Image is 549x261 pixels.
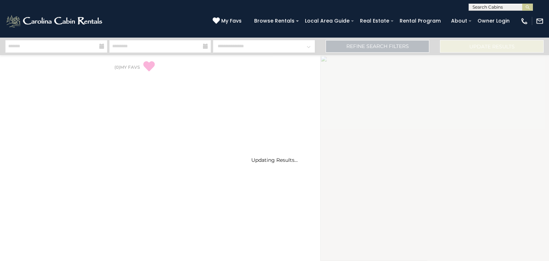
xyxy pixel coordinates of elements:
img: White-1-2.png [5,14,104,28]
a: Rental Program [396,15,444,26]
a: Browse Rentals [251,15,298,26]
a: Local Area Guide [301,15,353,26]
a: Real Estate [356,15,393,26]
img: phone-regular-white.png [520,17,528,25]
a: Owner Login [474,15,513,26]
span: My Favs [221,17,242,25]
a: About [447,15,471,26]
img: mail-regular-white.png [536,17,544,25]
a: My Favs [213,17,243,25]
